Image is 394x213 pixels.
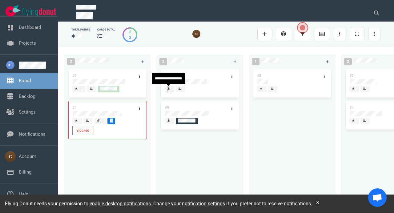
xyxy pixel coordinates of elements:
span: 2 [159,58,167,65]
span: 1 [252,58,259,65]
span: 2 [67,58,75,65]
a: #7 [349,74,354,78]
a: Backlog [19,94,35,99]
button: Open the dialog [297,22,308,33]
a: Projects [19,40,36,46]
span: 2 [344,58,352,65]
button: Blocked [72,126,93,135]
a: Help [19,191,28,197]
div: 3 [129,35,131,41]
img: 26 [192,30,200,38]
span: . Change your if you prefer not to receive notifications. [151,201,312,207]
a: #4 [349,106,354,110]
a: Settings [19,109,36,115]
a: Board [19,78,31,83]
div: Total Points [71,28,90,32]
a: Dashboard [19,25,41,30]
a: #3 [165,106,169,110]
a: Account [19,154,36,159]
div: 2 [129,29,131,35]
div: cards total [97,28,115,32]
a: Notifications [19,131,46,137]
a: #5 [72,74,77,78]
a: Billing [19,169,31,175]
a: Chat öffnen [368,188,387,207]
a: #2 [72,106,77,110]
a: notification settings [182,201,225,207]
a: #8 [257,74,261,78]
img: Flying Donut text logo [22,8,56,16]
a: enable desktop notifications [90,201,151,207]
span: Flying Donut needs your permission to [5,201,151,207]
